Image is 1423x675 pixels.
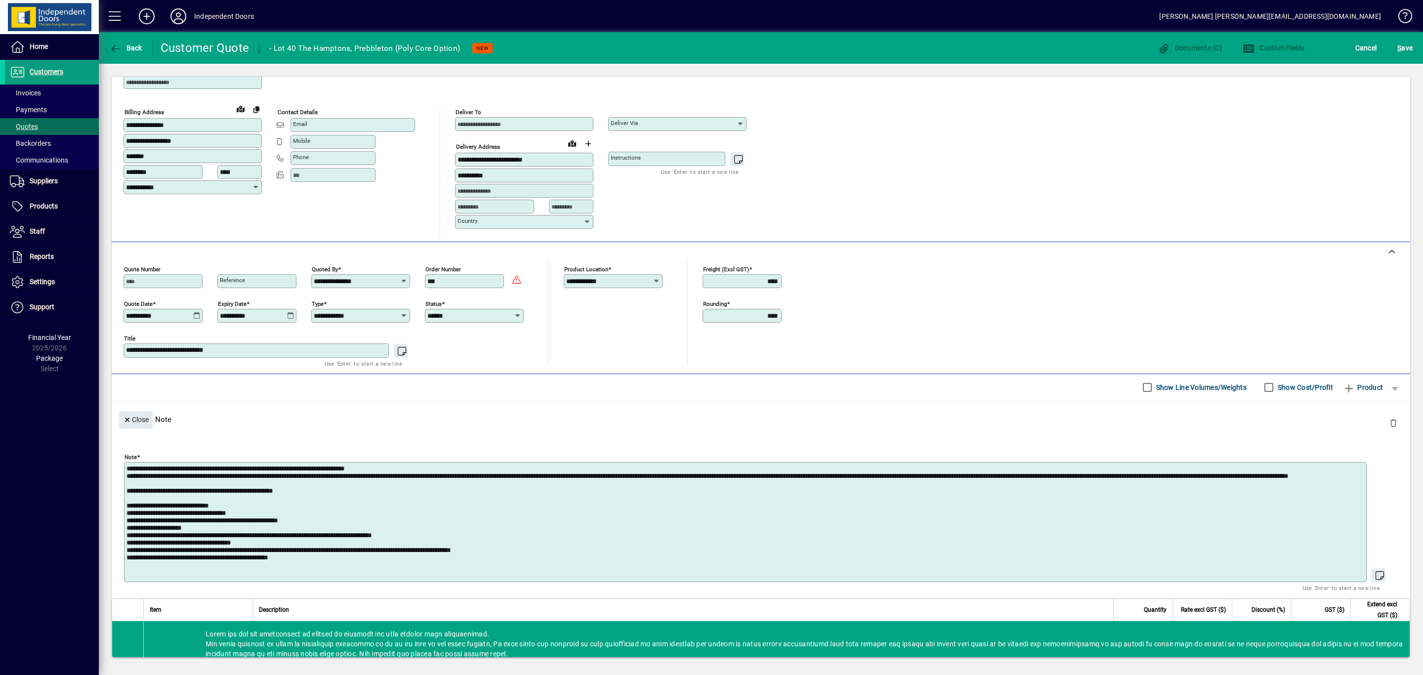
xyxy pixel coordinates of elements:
span: Support [30,303,54,311]
mat-label: Product location [564,265,608,272]
a: Payments [5,101,99,118]
span: Product [1343,380,1383,395]
span: Back [109,44,142,52]
button: Documents (0) [1155,39,1224,57]
a: View on map [233,101,249,117]
mat-label: Deliver via [611,120,638,127]
mat-label: Reference [220,277,245,284]
mat-label: Email [293,121,307,127]
button: Save [1395,39,1415,57]
a: Backorders [5,135,99,152]
button: Delete [1381,411,1405,435]
mat-label: Title [124,335,135,341]
span: Products [30,202,58,210]
label: Show Line Volumes/Weights [1154,382,1247,392]
button: Cancel [1353,39,1380,57]
button: Back [107,39,145,57]
app-page-header-button: Back [99,39,153,57]
span: Settings [30,278,55,286]
button: Add [131,7,163,25]
mat-label: Freight (excl GST) [703,265,749,272]
a: Support [5,295,99,320]
span: Custom Fields [1243,44,1305,52]
button: Choose address [580,136,596,152]
span: S [1397,44,1401,52]
a: Reports [5,245,99,269]
span: Quantity [1144,604,1167,615]
span: Communications [10,156,68,164]
button: Close [119,411,153,429]
span: NEW [476,45,489,51]
mat-label: Rounding [703,300,727,307]
span: Package [36,354,63,362]
div: [PERSON_NAME] [PERSON_NAME][EMAIL_ADDRESS][DOMAIN_NAME] [1159,8,1381,24]
mat-label: Instructions [611,154,641,161]
mat-label: Quote number [124,265,161,272]
div: Note [112,401,1410,437]
a: View on map [564,135,580,151]
span: Suppliers [30,177,58,185]
a: Staff [5,219,99,244]
a: Settings [5,270,99,295]
span: Cancel [1355,40,1377,56]
button: Product [1338,379,1388,396]
mat-hint: Use 'Enter' to start a new line [661,166,739,177]
span: Rate excl GST ($) [1181,604,1226,615]
span: Financial Year [28,334,71,341]
div: Independent Doors [194,8,254,24]
span: Description [259,604,289,615]
mat-label: Note [125,453,137,460]
mat-hint: Use 'Enter' to start a new line [325,358,402,369]
button: Custom Fields [1240,39,1307,57]
div: - Lot 40 The Hamptons, Prebbleton (Poly Core Option) [269,41,460,56]
app-page-header-button: Close [117,415,155,423]
mat-label: Status [425,300,442,307]
a: Products [5,194,99,219]
mat-label: Country [458,217,477,224]
mat-hint: Use 'Enter' to start a new line [1302,582,1380,593]
span: Documents (0) [1158,44,1222,52]
label: Show Cost/Profit [1276,382,1333,392]
span: Customers [30,68,63,76]
mat-label: Phone [293,154,309,161]
button: Copy to Delivery address [249,101,264,117]
span: Invoices [10,89,41,97]
span: Payments [10,106,47,114]
span: Discount (%) [1252,604,1285,615]
mat-label: Mobile [293,137,310,144]
span: Backorders [10,139,51,147]
span: Extend excl GST ($) [1357,599,1397,621]
a: Home [5,35,99,59]
button: Profile [163,7,194,25]
span: Item [150,604,162,615]
mat-label: Quoted by [312,265,338,272]
mat-label: Deliver To [456,109,481,116]
a: Invoices [5,84,99,101]
app-page-header-button: Delete [1381,418,1405,427]
span: GST ($) [1325,604,1344,615]
a: Communications [5,152,99,169]
span: Close [123,412,149,428]
a: Suppliers [5,169,99,194]
span: Staff [30,227,45,235]
a: Quotes [5,118,99,135]
a: Knowledge Base [1391,2,1411,34]
span: Reports [30,253,54,260]
mat-label: Quote date [124,300,153,307]
span: ave [1397,40,1413,56]
mat-label: Type [312,300,324,307]
mat-label: Order number [425,265,461,272]
span: Home [30,42,48,50]
div: Customer Quote [161,40,250,56]
mat-label: Expiry date [218,300,247,307]
span: Quotes [10,123,38,130]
